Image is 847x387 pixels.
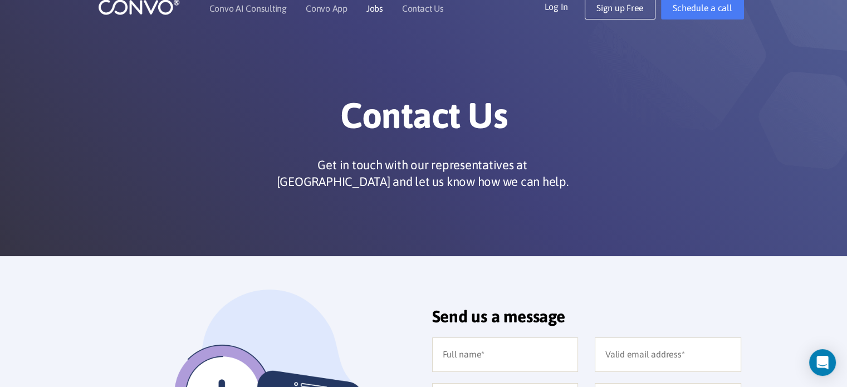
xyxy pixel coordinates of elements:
[366,4,383,13] a: Jobs
[809,349,836,376] div: Open Intercom Messenger
[595,337,741,372] input: Valid email address*
[432,306,741,335] h2: Send us a message
[432,337,579,372] input: Full name*
[306,4,347,13] a: Convo App
[209,4,287,13] a: Convo AI Consulting
[115,94,733,145] h1: Contact Us
[272,156,573,190] p: Get in touch with our representatives at [GEOGRAPHIC_DATA] and let us know how we can help.
[402,4,444,13] a: Contact Us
